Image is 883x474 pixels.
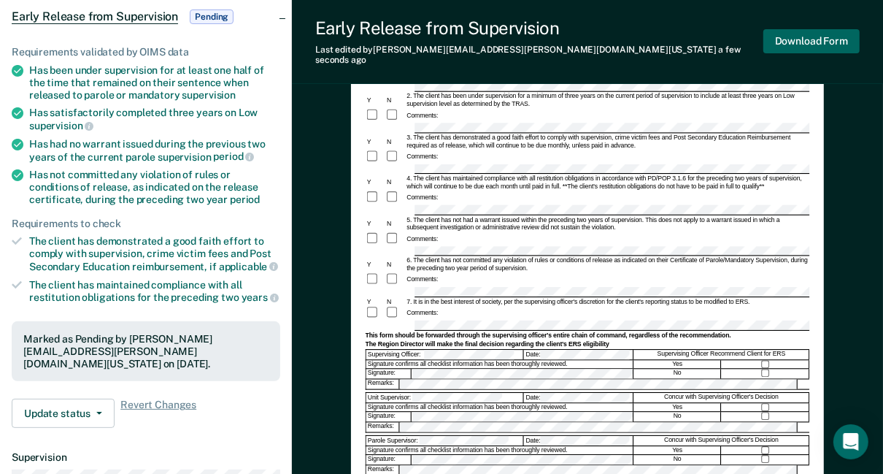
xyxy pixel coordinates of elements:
[385,179,405,187] div: N
[29,235,280,272] div: The client has demonstrated a good faith effort to comply with supervision, crime victim fees and...
[12,9,178,24] span: Early Release from Supervision
[634,393,810,402] div: Concur with Supervising Officer's Decision
[405,298,809,306] div: 7. It is in the best interest of society, per the supervising officer's discretion for the client...
[405,112,439,120] div: Comments:
[763,29,860,53] button: Download Form
[366,393,524,402] div: Unit Supervisor:
[120,399,196,428] span: Revert Changes
[366,179,385,187] div: Y
[405,175,809,191] div: 4. The client has maintained compliance with all restitution obligations in accordance with PD/PO...
[634,349,810,359] div: Supervising Officer Recommend Client for ERS
[634,403,722,411] div: Yes
[315,45,741,65] span: a few seconds ago
[524,436,633,446] div: Date:
[634,360,722,368] div: Yes
[405,194,439,202] div: Comments:
[385,298,405,306] div: N
[190,9,234,24] span: Pending
[23,333,269,370] div: Marked as Pending by [PERSON_NAME][EMAIL_ADDRESS][PERSON_NAME][DOMAIN_NAME][US_STATE] on [DATE].
[12,218,280,230] div: Requirements to check
[29,169,280,205] div: Has not committed any violation of rules or conditions of release, as indicated on the release ce...
[366,455,412,465] div: Signature:
[29,107,280,131] div: Has satisfactorily completed three years on Low
[366,412,412,421] div: Signature:
[524,349,633,359] div: Date:
[12,399,115,428] button: Update status
[29,120,93,131] span: supervision
[242,291,279,303] span: years
[366,369,412,378] div: Signature:
[405,309,439,317] div: Comments:
[366,261,385,269] div: Y
[315,18,763,39] div: Early Release from Supervision
[182,89,236,101] span: supervision
[366,298,385,306] div: Y
[29,138,280,163] div: Has had no warrant issued during the previous two years of the current parole supervision
[315,45,763,66] div: Last edited by [PERSON_NAME][EMAIL_ADDRESS][PERSON_NAME][DOMAIN_NAME][US_STATE]
[833,424,868,459] div: Open Intercom Messenger
[366,137,385,145] div: Y
[366,340,810,348] div: The Region Director will make the final decision regarding the client's ERS eligibility
[634,412,722,421] div: No
[366,331,810,339] div: This form should be forwarded through the supervising officer's entire chain of command, regardle...
[634,436,810,446] div: Concur with Supervising Officer's Decision
[385,96,405,104] div: N
[366,446,633,454] div: Signature confirms all checklist information has been thoroughly reviewed.
[366,360,633,368] div: Signature confirms all checklist information has been thoroughly reviewed.
[405,215,809,232] div: 5. The client has not had a warrant issued within the preceding two years of supervision. This do...
[213,150,254,162] span: period
[524,393,633,402] div: Date:
[634,369,722,378] div: No
[634,446,722,454] div: Yes
[219,261,278,272] span: applicable
[366,403,633,411] div: Signature confirms all checklist information has been thoroughly reviewed.
[366,379,400,389] div: Remarks:
[405,153,439,161] div: Comments:
[405,276,439,284] div: Comments:
[634,455,722,465] div: No
[12,46,280,58] div: Requirements validated by OIMS data
[385,261,405,269] div: N
[405,257,809,273] div: 6. The client has not committed any violation of rules or conditions of release as indicated on t...
[29,279,280,304] div: The client has maintained compliance with all restitution obligations for the preceding two
[385,220,405,228] div: N
[366,436,524,446] div: Parole Supervisor:
[385,137,405,145] div: N
[366,96,385,104] div: Y
[366,220,385,228] div: Y
[366,349,524,359] div: Supervising Officer:
[12,451,280,464] dt: Supervision
[405,235,439,243] div: Comments:
[29,64,280,101] div: Has been under supervision for at least one half of the time that remained on their sentence when...
[405,93,809,109] div: 2. The client has been under supervision for a minimum of three years on the current period of su...
[230,194,260,205] span: period
[405,134,809,150] div: 3. The client has demonstrated a good faith effort to comply with supervision, crime victim fees ...
[366,422,400,432] div: Remarks:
